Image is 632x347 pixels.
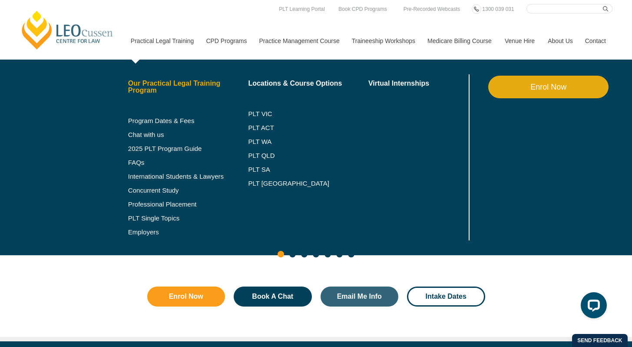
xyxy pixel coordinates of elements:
[401,4,463,14] a: Pre-Recorded Webcasts
[20,10,116,50] a: [PERSON_NAME] Centre for Law
[253,22,345,60] a: Practice Management Course
[248,138,347,145] a: PLT WA
[128,173,248,180] a: International Students & Lawyers
[248,80,368,87] a: Locations & Course Options
[407,287,485,307] a: Intake Dates
[482,6,514,12] span: 1300 039 031
[368,80,467,87] a: Virtual Internships
[277,4,327,14] a: PLT Learning Portal
[488,76,609,98] a: Enrol Now
[321,287,399,307] a: Email Me Info
[128,117,248,124] a: Program Dates & Fees
[128,145,227,152] a: 2025 PLT Program Guide
[248,180,368,187] a: PLT [GEOGRAPHIC_DATA]
[248,166,368,173] a: PLT SA
[348,251,354,257] span: Go to slide 7
[541,22,579,60] a: About Us
[336,4,389,14] a: Book CPD Programs
[337,293,382,300] span: Email Me Info
[128,159,248,166] a: FAQs
[128,229,248,236] a: Employers
[579,22,612,60] a: Contact
[313,251,319,257] span: Go to slide 4
[278,251,284,257] span: Go to slide 1
[345,22,421,60] a: Traineeship Workshops
[128,201,248,208] a: Professional Placement
[252,293,293,300] span: Book A Chat
[169,293,203,300] span: Enrol Now
[248,124,368,131] a: PLT ACT
[128,131,248,138] a: Chat with us
[289,251,296,257] span: Go to slide 2
[498,22,541,60] a: Venue Hire
[301,251,308,257] span: Go to slide 3
[426,293,467,300] span: Intake Dates
[128,187,248,194] a: Concurrent Study
[480,4,516,14] a: 1300 039 031
[199,22,252,60] a: CPD Programs
[421,22,498,60] a: Medicare Billing Course
[248,152,368,159] a: PLT QLD
[128,80,248,94] a: Our Practical Legal Training Program
[147,287,225,307] a: Enrol Now
[336,251,343,257] span: Go to slide 6
[128,215,248,222] a: PLT Single Topics
[248,110,368,117] a: PLT VIC
[124,22,200,60] a: Practical Legal Training
[234,287,312,307] a: Book A Chat
[324,251,331,257] span: Go to slide 5
[574,289,610,325] iframe: LiveChat chat widget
